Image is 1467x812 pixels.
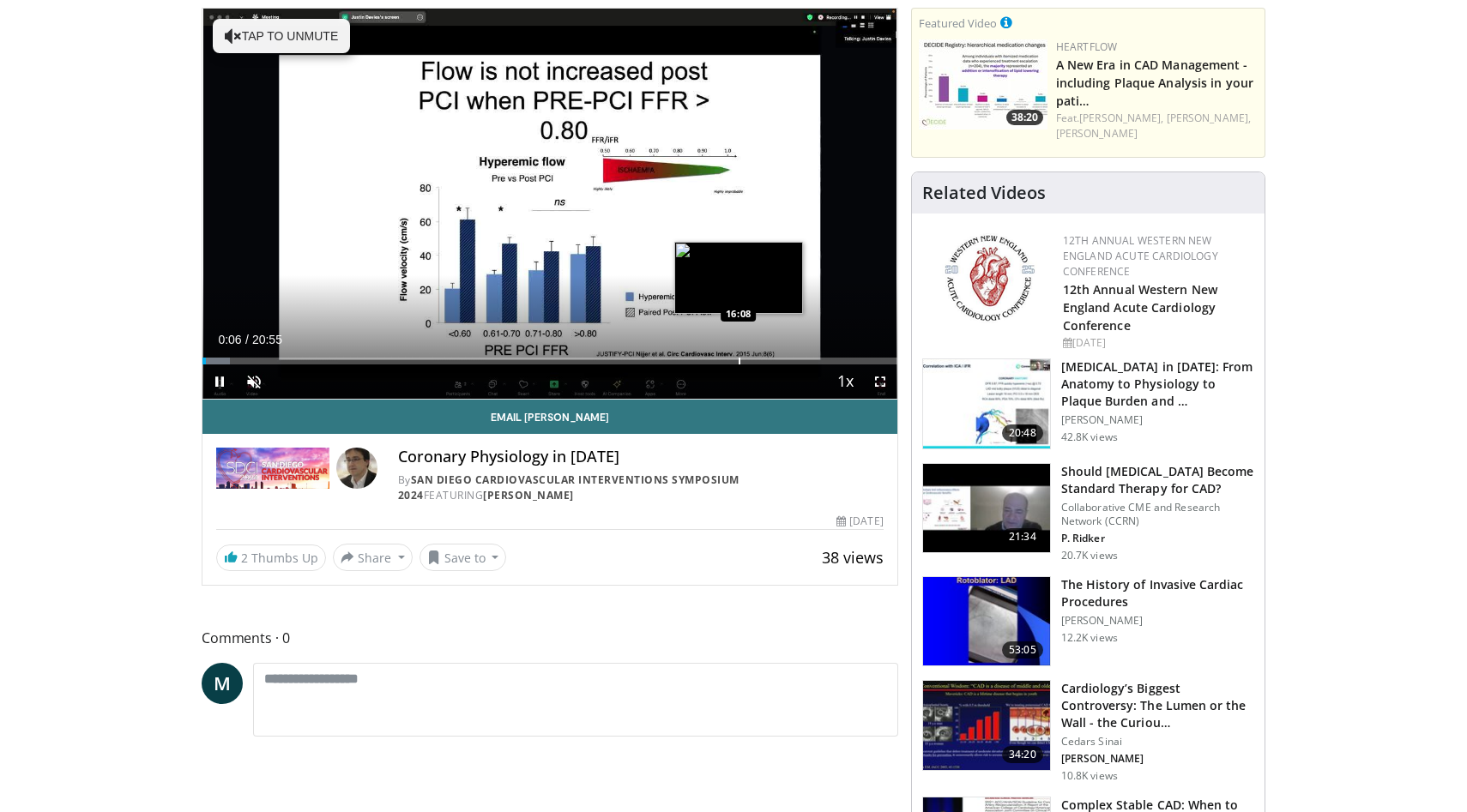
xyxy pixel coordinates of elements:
img: image.jpeg [674,242,803,314]
a: 38:20 [919,39,1047,129]
span: Comments 0 [202,627,898,649]
div: By FEATURING [398,472,884,503]
a: [PERSON_NAME] [483,488,574,502]
p: Collaborative CME and Research Network (CCRN) [1061,501,1254,528]
img: Avatar [336,448,377,489]
span: 20:55 [252,333,282,346]
a: 12th Annual Western New England Acute Cardiology Conference [1063,233,1218,279]
p: 42.8K views [1061,430,1118,444]
img: 823da73b-7a00-425d-bb7f-45c8b03b10c3.150x105_q85_crop-smart_upscale.jpg [923,359,1050,448]
img: San Diego Cardiovascular Interventions Symposium 2024 [216,448,329,489]
div: Progress Bar [202,358,897,364]
h3: Cardiology’s Biggest Controversy: The Lumen or the Wall - the Curiou… [1061,680,1254,731]
button: Fullscreen [863,364,897,399]
div: Feat. [1056,111,1258,141]
a: A New Era in CAD Management - including Plaque Analysis in your pati… [1056,57,1253,109]
video-js: Video Player [202,9,897,400]
span: 38 views [822,547,884,568]
a: 53:05 The History of Invasive Cardiac Procedures [PERSON_NAME] 12.2K views [922,576,1254,667]
h3: [MEDICAL_DATA] in [DATE]: From Anatomy to Physiology to Plaque Burden and … [1061,358,1254,410]
h4: Related Videos [922,183,1046,203]
span: 0:06 [218,333,241,346]
a: 20:48 [MEDICAL_DATA] in [DATE]: From Anatomy to Physiology to Plaque Burden and … [PERSON_NAME] 4... [922,358,1254,449]
button: Share [333,544,413,571]
a: [PERSON_NAME] [1056,126,1138,141]
p: [PERSON_NAME] [1061,752,1254,766]
small: Featured Video [919,15,997,31]
img: eb63832d-2f75-457d-8c1a-bbdc90eb409c.150x105_q85_crop-smart_upscale.jpg [923,464,1050,553]
img: 0954f259-7907-4053-a817-32a96463ecc8.png.150x105_q85_autocrop_double_scale_upscale_version-0.2.png [942,233,1037,323]
a: Heartflow [1056,39,1118,54]
button: Save to [420,544,507,571]
img: d453240d-5894-4336-be61-abca2891f366.150x105_q85_crop-smart_upscale.jpg [923,681,1050,770]
p: P. Ridker [1061,532,1254,545]
a: [PERSON_NAME], [1167,111,1251,125]
span: 38:20 [1006,110,1043,125]
a: 2 Thumbs Up [216,544,326,571]
a: 12th Annual Western New England Acute Cardiology Conference [1063,281,1217,334]
h3: The History of Invasive Cardiac Procedures [1061,576,1254,611]
a: San Diego Cardiovascular Interventions Symposium 2024 [398,472,740,502]
p: [PERSON_NAME] [1061,614,1254,628]
p: Cedars Sinai [1061,735,1254,749]
a: [PERSON_NAME], [1079,111,1163,125]
button: Pause [202,364,237,399]
button: Tap to unmute [213,19,350,53]
span: 20:48 [1002,424,1043,442]
a: M [202,663,243,704]
button: Unmute [237,364,271,399]
button: Playback Rate [829,364,863,399]
span: / [245,333,249,346]
p: [PERSON_NAME] [1061,413,1254,427]
a: 21:34 Should [MEDICAL_DATA] Become Standard Therapy for CAD? Collaborative CME and Research Netwo... [922,463,1254,562]
p: 20.7K views [1061,549,1118,562]
p: 12.2K views [1061,631,1118,645]
h4: Coronary Physiology in [DATE] [398,448,884,466]
span: 53:05 [1002,641,1043,659]
a: Email [PERSON_NAME] [202,400,897,434]
span: 21:34 [1002,528,1043,545]
div: [DATE] [836,514,883,529]
p: 10.8K views [1061,769,1118,783]
span: 2 [241,550,248,566]
span: 34:20 [1002,746,1043,763]
img: a9c9c892-6047-43b2-99ef-dda026a14e5f.150x105_q85_crop-smart_upscale.jpg [923,577,1050,666]
h3: Should [MEDICAL_DATA] Become Standard Therapy for CAD? [1061,463,1254,497]
img: 738d0e2d-290f-4d89-8861-908fb8b721dc.150x105_q85_crop-smart_upscale.jpg [919,39,1047,129]
a: 34:20 Cardiology’s Biggest Controversy: The Lumen or the Wall - the Curiou… Cedars Sinai [PERSON_... [922,680,1254,783]
div: [DATE] [1063,335,1251,351]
